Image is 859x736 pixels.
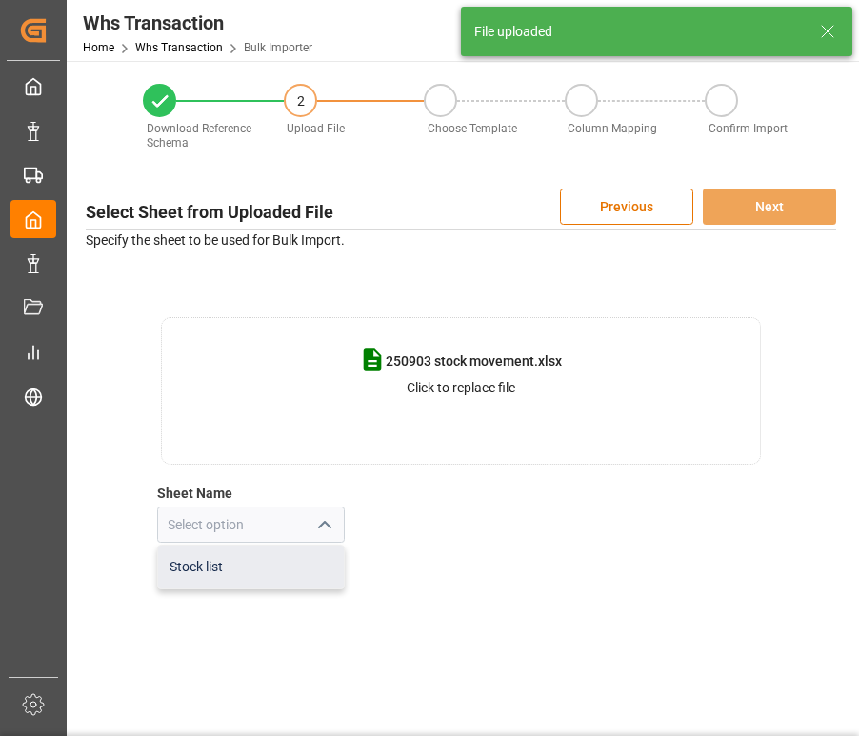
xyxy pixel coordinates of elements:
[287,122,345,135] span: Upload File
[158,546,344,588] div: Stock list
[83,41,114,54] a: Home
[428,122,517,135] span: Choose Template
[157,507,345,543] input: Select option
[386,351,562,371] span: 250903 stock movement.xlsx
[709,122,788,135] span: Confirm Import
[407,378,515,398] p: Click to replace file
[147,122,251,149] span: Download Reference Schema
[474,22,802,42] div: File uploaded
[309,510,337,540] button: close menu
[86,199,333,225] h3: Select Sheet from Uploaded File
[560,189,693,225] button: Previous
[135,41,223,54] a: Whs Transaction
[703,189,836,225] button: Next
[161,317,761,465] div: 250903 stock movement.xlsxClick to replace file
[286,86,315,117] div: 2
[157,484,232,504] label: Sheet Name
[83,9,312,37] div: Whs Transaction
[86,230,836,250] p: Specify the sheet to be used for Bulk Import.
[568,122,657,135] span: Column Mapping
